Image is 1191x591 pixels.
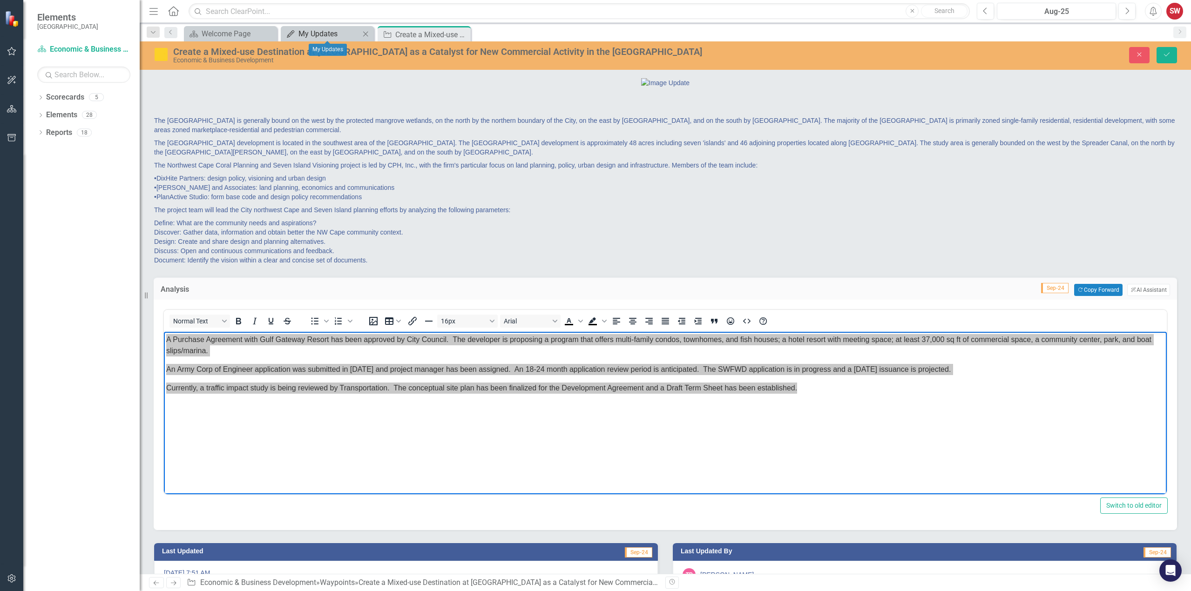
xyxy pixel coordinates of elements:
button: Help [755,315,771,328]
div: Economic & Business Development [173,57,734,64]
div: Background color Black [585,315,608,328]
span: Sep-24 [625,547,652,557]
button: Blockquote [706,315,722,328]
div: Text color Black [561,315,584,328]
div: Numbered list [331,315,354,328]
a: Scorecards [46,92,84,103]
a: My Updates [283,28,360,40]
button: Block Normal Text [169,315,230,328]
img: In Progress or Needs Work [154,47,169,62]
button: Insert image [365,315,381,328]
input: Search ClearPoint... [189,3,970,20]
a: Welcome Page [186,28,275,40]
button: Table [382,315,404,328]
button: Align right [641,315,657,328]
input: Search Below... [37,67,130,83]
button: Aug-25 [997,3,1116,20]
button: Underline [263,315,279,328]
div: Create a Mixed-use Destination at [GEOGRAPHIC_DATA] as a Catalyst for New Commercial Activity in ... [359,578,773,587]
button: Search [921,5,968,18]
div: » » [187,578,658,588]
button: Strikethrough [279,315,295,328]
div: Open Intercom Messenger [1159,559,1182,582]
a: Economic & Business Development [200,578,316,587]
button: HTML Editor [739,315,755,328]
button: Font size 16px [437,315,498,328]
div: My Updates [298,28,360,40]
button: Horizontal line [421,315,437,328]
h3: Analysis [161,285,343,294]
button: Italic [247,315,263,328]
div: TP [683,568,696,581]
span: Search [934,7,954,14]
img: Image Update [641,78,690,87]
p: The Northwest Cape Coral Planning and Seven Island Visioning project is led by CPH, Inc., with th... [154,159,1177,172]
p: The [GEOGRAPHIC_DATA] is generally bound on the west by the protected mangrove wetlands, on the n... [154,116,1177,136]
div: My Updates [309,44,347,56]
a: Waypoints [320,578,355,587]
button: AI Assistant [1127,284,1170,296]
div: Aug-25 [1000,6,1113,17]
button: Bold [230,315,246,328]
button: Emojis [723,315,738,328]
span: Normal Text [173,317,219,325]
a: Elements [46,110,77,121]
p: •DixHite Partners: design policy, visioning and urban design •[PERSON_NAME] and Associates: land ... [154,172,1177,203]
p: The project team will lead the City northwest Cape and Seven Island planning efforts by analyzing... [154,203,1177,216]
p: Define: What are the community needs and aspirations? Discover: Gather data, information and obta... [154,216,1177,265]
div: [PERSON_NAME] [700,570,754,579]
a: Economic & Business Development [37,44,130,55]
span: Elements [37,12,98,23]
span: 16px [441,317,487,325]
div: 28 [82,111,97,119]
button: Copy Forward [1074,284,1122,296]
h3: Last Updated By [681,548,997,555]
div: 5 [89,94,104,101]
button: Align center [625,315,641,328]
div: Create a Mixed-use Destination at [GEOGRAPHIC_DATA] as a Catalyst for New Commercial Activity in ... [173,47,734,57]
div: Welcome Page [202,28,275,40]
button: Increase indent [690,315,706,328]
button: Font Arial [500,315,561,328]
button: Justify [657,315,673,328]
button: Align left [609,315,624,328]
span: Sep-24 [1041,283,1069,293]
iframe: Rich Text Area [164,332,1167,494]
button: Insert/edit link [405,315,420,328]
small: [GEOGRAPHIC_DATA] [37,23,98,30]
div: 18 [77,128,92,136]
a: Reports [46,128,72,138]
button: SW [1166,3,1183,20]
div: [DATE] 7:51 AM [154,561,658,588]
span: Arial [504,317,549,325]
img: ClearPoint Strategy [5,11,21,27]
div: Bullet list [307,315,330,328]
div: Create a Mixed-use Destination at [GEOGRAPHIC_DATA] as a Catalyst for New Commercial Activity in ... [395,29,468,40]
button: Decrease indent [674,315,690,328]
span: Sep-24 [1144,547,1171,557]
button: Switch to old editor [1100,497,1168,514]
p: The [GEOGRAPHIC_DATA] development is located in the southwest area of the [GEOGRAPHIC_DATA]. The ... [154,136,1177,159]
h3: Last Updated [162,548,453,555]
